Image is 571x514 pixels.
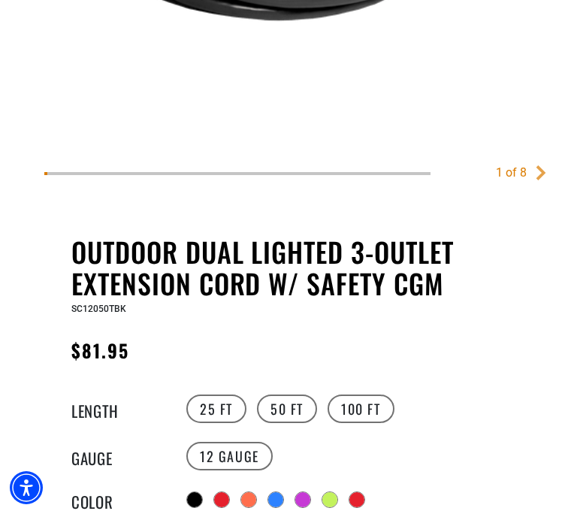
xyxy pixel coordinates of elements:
[186,442,273,470] label: 12 Gauge
[71,304,126,314] span: SC12050TBK
[186,395,246,423] label: 25 FT
[71,446,147,466] legend: Gauge
[71,337,129,364] span: $81.95
[10,471,43,504] div: Accessibility Menu
[328,395,394,423] label: 100 FT
[533,165,548,180] a: Next
[496,164,527,182] div: 1 of 8
[257,395,317,423] label: 50 FT
[71,236,560,299] h1: Outdoor Dual Lighted 3-Outlet Extension Cord w/ Safety CGM
[71,399,147,419] legend: Length
[71,490,147,509] legend: Color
